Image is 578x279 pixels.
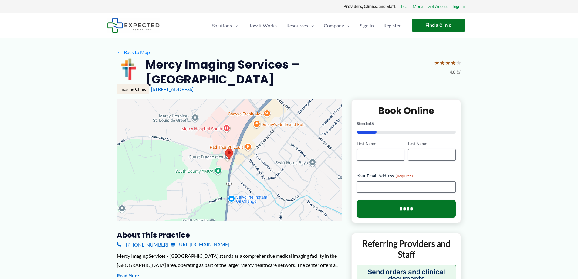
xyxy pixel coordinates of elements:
a: Get Access [428,2,448,10]
a: Sign In [355,15,379,36]
span: Company [324,15,344,36]
span: ★ [434,57,440,68]
span: Menu Toggle [232,15,238,36]
a: Find a Clinic [412,19,465,32]
span: Solutions [212,15,232,36]
strong: Providers, Clinics, and Staff: [343,4,397,9]
span: ← [117,49,123,55]
a: [PHONE_NUMBER] [117,240,168,249]
span: ★ [456,57,461,68]
span: ★ [445,57,451,68]
span: Sign In [360,15,374,36]
span: ★ [440,57,445,68]
span: Menu Toggle [308,15,314,36]
span: (3) [457,68,461,76]
label: Last Name [408,141,456,147]
span: 5 [371,121,374,126]
div: Imaging Clinic [117,84,149,94]
a: Learn More [401,2,423,10]
a: SolutionsMenu Toggle [207,15,243,36]
label: Your Email Address [357,173,456,179]
span: Resources [286,15,308,36]
p: Referring Providers and Staff [357,238,456,260]
span: How It Works [248,15,277,36]
div: Mercy Imaging Services - [GEOGRAPHIC_DATA] stands as a comprehensive medical imaging facility in ... [117,251,342,269]
a: How It Works [243,15,282,36]
span: Menu Toggle [344,15,350,36]
a: Sign In [453,2,465,10]
h2: Mercy Imaging Services – [GEOGRAPHIC_DATA] [146,57,429,87]
p: Step of [357,121,456,126]
img: Expected Healthcare Logo - side, dark font, small [107,18,160,33]
span: Register [384,15,401,36]
span: (Required) [396,174,413,178]
a: ResourcesMenu Toggle [282,15,319,36]
a: [URL][DOMAIN_NAME] [171,240,229,249]
h3: About this practice [117,230,342,240]
a: CompanyMenu Toggle [319,15,355,36]
h2: Book Online [357,105,456,117]
span: 4.0 [450,68,455,76]
nav: Primary Site Navigation [207,15,406,36]
span: 1 [365,121,367,126]
a: [STREET_ADDRESS] [151,86,194,92]
a: Register [379,15,406,36]
span: ★ [451,57,456,68]
label: First Name [357,141,404,147]
a: ←Back to Map [117,48,150,57]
